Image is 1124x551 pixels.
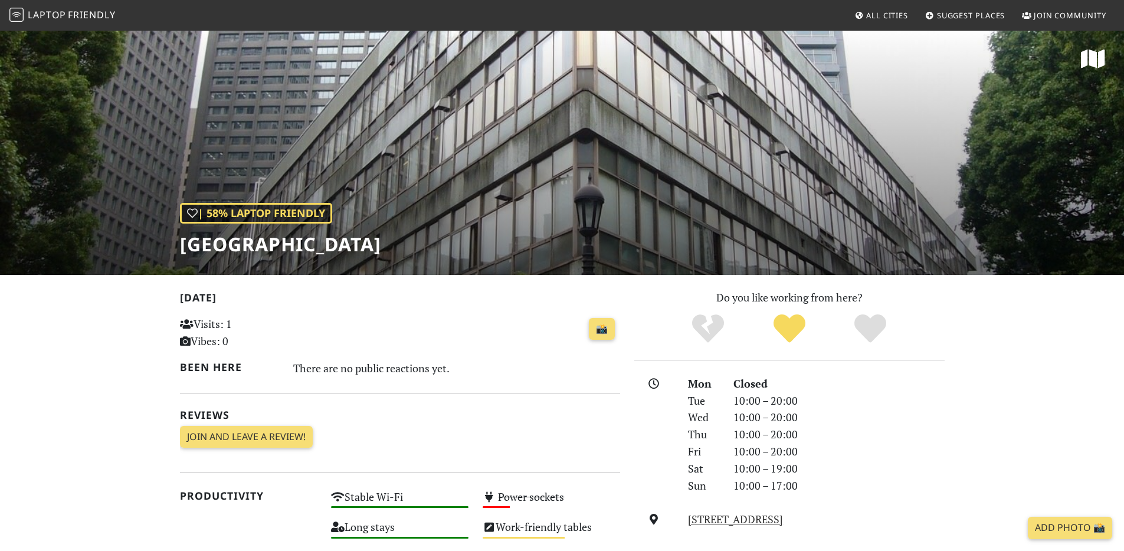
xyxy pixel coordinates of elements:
a: 📸 [589,318,615,340]
div: Definitely! [830,313,911,345]
span: Join Community [1034,10,1106,21]
div: Mon [681,375,726,392]
div: No [667,313,749,345]
div: There are no public reactions yet. [293,359,620,378]
div: Stable Wi-Fi [324,487,476,517]
h2: Reviews [180,409,620,421]
a: Join Community [1017,5,1111,26]
div: Work-friendly tables [476,517,627,547]
div: Sat [681,460,726,477]
span: Laptop [28,8,66,21]
div: Yes [749,313,830,345]
span: All Cities [866,10,908,21]
a: LaptopFriendly LaptopFriendly [9,5,116,26]
span: Friendly [68,8,115,21]
h2: Been here [180,361,280,373]
s: Power sockets [498,490,564,504]
div: 10:00 – 19:00 [726,460,952,477]
a: Add Photo 📸 [1028,517,1112,539]
div: 10:00 – 17:00 [726,477,952,494]
div: 10:00 – 20:00 [726,443,952,460]
div: Closed [726,375,952,392]
h2: Productivity [180,490,317,502]
h2: [DATE] [180,291,620,309]
div: Wed [681,409,726,426]
p: Visits: 1 Vibes: 0 [180,316,317,350]
a: All Cities [850,5,913,26]
p: Do you like working from here? [634,289,945,306]
div: Tue [681,392,726,409]
span: Suggest Places [937,10,1005,21]
a: Suggest Places [920,5,1010,26]
div: Thu [681,426,726,443]
div: Sun [681,477,726,494]
div: Long stays [324,517,476,547]
div: Fri [681,443,726,460]
div: 10:00 – 20:00 [726,392,952,409]
h1: [GEOGRAPHIC_DATA] [180,233,381,255]
div: 10:00 – 20:00 [726,426,952,443]
div: 10:00 – 20:00 [726,409,952,426]
div: | 58% Laptop Friendly [180,203,332,224]
a: Join and leave a review! [180,426,313,448]
img: LaptopFriendly [9,8,24,22]
a: [STREET_ADDRESS] [688,512,783,526]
